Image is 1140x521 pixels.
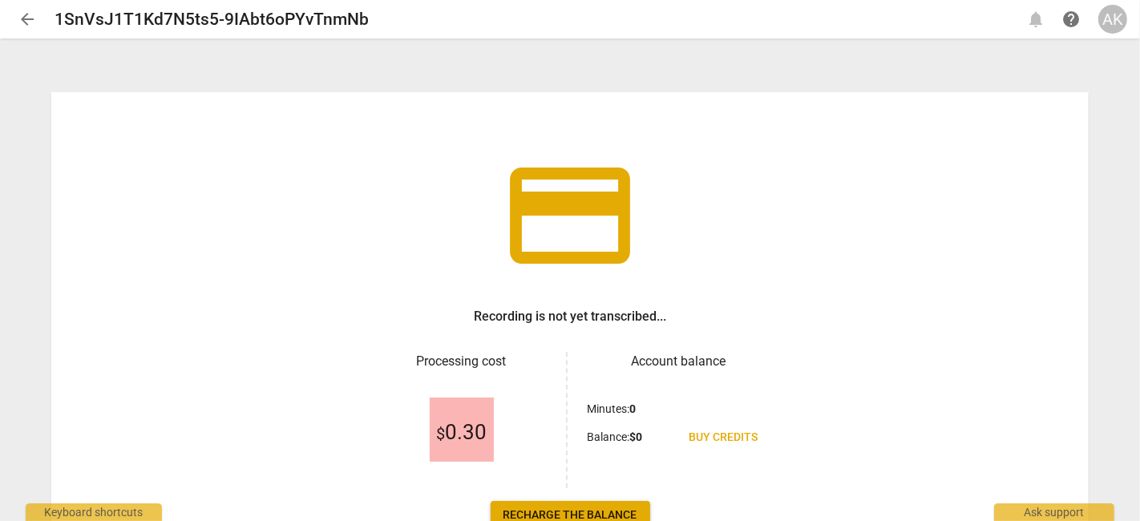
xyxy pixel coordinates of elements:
[587,429,642,446] p: Balance :
[370,352,553,371] h3: Processing cost
[436,424,445,443] span: $
[1057,5,1085,34] a: Help
[587,352,770,371] h3: Account balance
[676,423,770,452] a: Buy credits
[1098,5,1127,34] button: AK
[18,10,37,29] span: arrow_back
[498,143,642,288] span: credit_card
[629,430,642,443] b: $ 0
[587,401,636,418] p: Minutes :
[474,307,666,326] h3: Recording is not yet transcribed...
[994,503,1114,521] div: Ask support
[26,503,162,521] div: Keyboard shortcuts
[1061,10,1081,29] span: help
[436,421,487,445] span: 0.30
[55,10,369,30] h2: 1SnVsJ1T1Kd7N5ts5-9IAbt6oPYvTnmNb
[689,430,758,446] span: Buy credits
[629,402,636,415] b: 0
